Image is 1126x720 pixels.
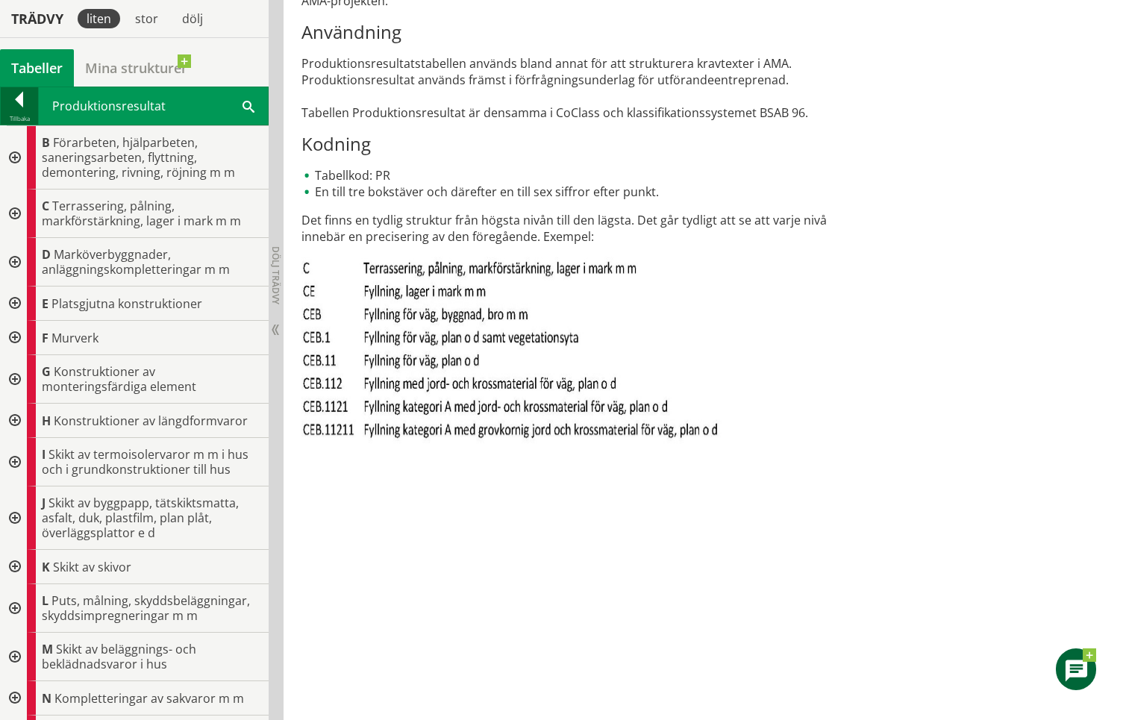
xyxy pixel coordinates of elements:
div: Trädvy [3,10,72,27]
h3: Användning [301,21,833,43]
span: J [42,495,46,511]
span: C [42,198,49,214]
span: M [42,641,53,657]
span: Skikt av byggpapp, tätskiktsmatta, asfalt, duk, plastfilm, plan plåt, överläggsplattor e d [42,495,239,541]
span: D [42,246,51,263]
div: Produktionsresultat [39,87,268,125]
span: N [42,690,51,707]
span: E [42,295,49,312]
span: Skikt av termoisolervaror m m i hus och i grundkonstruktioner till hus [42,446,248,478]
span: Puts, målning, skyddsbeläggningar, skyddsimpregneringar m m [42,592,250,624]
img: PR-info_Strukturfrhgstatilllgstanivn.jpg [301,257,722,444]
h3: Kodning [301,133,833,155]
p: Produktionsresultatstabellen används bland annat för att strukturera kravtexter i AMA. Produktion... [301,55,833,121]
span: I [42,446,46,463]
span: L [42,592,49,609]
span: Skikt av beläggnings- och beklädnadsvaror i hus [42,641,196,672]
p: Det finns en tydlig struktur från högsta nivån till den lägsta. Det går tydligt att se att varje ... [301,212,833,245]
div: dölj [173,9,212,28]
div: stor [126,9,167,28]
span: Platsgjutna konstruktioner [51,295,202,312]
span: Konstruktioner av monteringsfärdiga element [42,363,196,395]
span: Förarbeten, hjälparbeten, saneringsarbeten, flyttning, demontering, rivning, röjning m m [42,134,235,181]
span: K [42,559,50,575]
li: Tabellkod: PR [301,167,833,184]
span: Murverk [51,330,98,346]
span: Dölj trädvy [269,246,282,304]
li: En till tre bokstäver och därefter en till sex siffror efter punkt. [301,184,833,200]
span: B [42,134,50,151]
span: Konstruktioner av längdformvaror [54,413,248,429]
span: Terrassering, pålning, markförstärkning, lager i mark m m [42,198,241,229]
span: Kompletteringar av sakvaror m m [54,690,244,707]
span: Skikt av skivor [53,559,131,575]
div: liten [78,9,120,28]
a: Mina strukturer [74,49,198,87]
span: Sök i tabellen [243,98,254,113]
span: G [42,363,51,380]
span: F [42,330,49,346]
span: H [42,413,51,429]
span: Marköverbyggnader, anläggningskompletteringar m m [42,246,230,278]
div: Tillbaka [1,113,38,125]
